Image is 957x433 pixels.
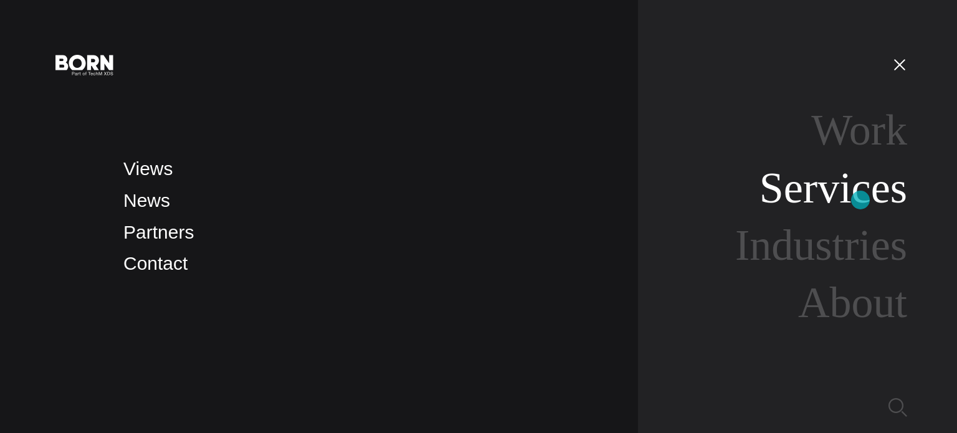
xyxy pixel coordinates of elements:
a: Views [123,158,173,179]
button: Open [885,51,915,77]
a: About [798,278,907,326]
a: News [123,190,170,211]
a: Work [811,106,907,154]
a: Industries [735,221,907,269]
a: Partners [123,222,194,242]
img: Search [888,398,907,417]
a: Services [759,164,907,212]
a: Contact [123,253,188,274]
